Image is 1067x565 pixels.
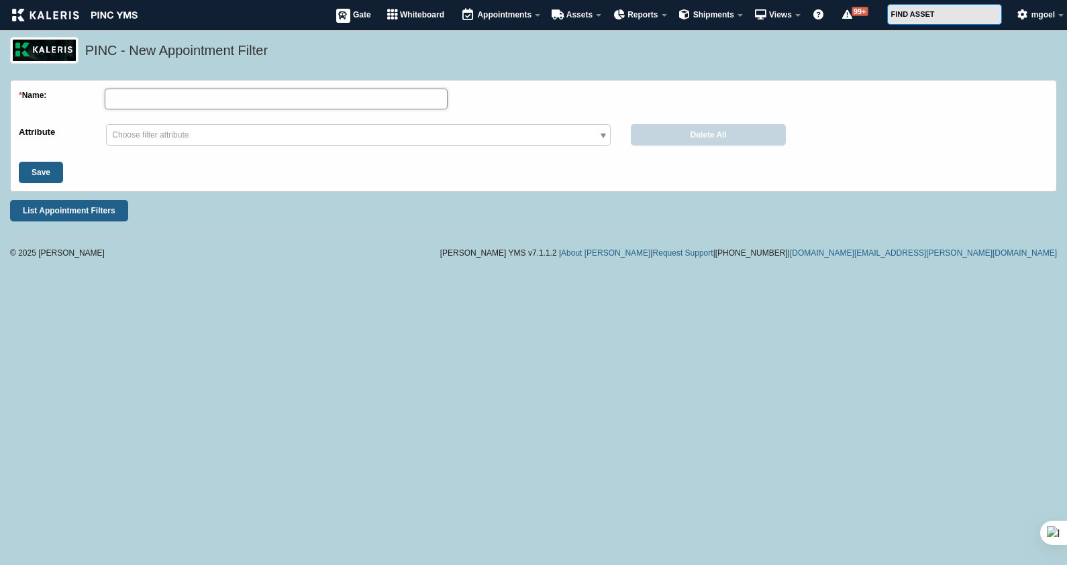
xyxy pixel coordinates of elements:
input: Save [19,162,63,183]
h5: PINC - New Appointment Filter [85,41,1050,64]
span: Reports [627,10,658,19]
span: Gate [353,10,371,19]
a: Request Support [653,248,713,258]
div: [PERSON_NAME] YMS v7.1.1.2 | | | | [440,249,1057,257]
a: [DOMAIN_NAME][EMAIL_ADDRESS][PERSON_NAME][DOMAIN_NAME] [790,248,1057,258]
div: © 2025 [PERSON_NAME] [10,249,272,257]
img: logo_pnc-prd.png [10,37,79,64]
label: Name: [19,89,105,103]
span: [PHONE_NUMBER] [715,248,788,258]
span: 99+ [852,7,868,16]
abbr: required [19,91,22,100]
a: List Appointment Filters [10,200,128,221]
input: FIND ASSET [887,4,1002,25]
label: Attribute [19,124,86,140]
button: Delete All [631,124,786,146]
span: Whiteboard [400,10,444,19]
span: Assets [566,10,593,19]
span: mgoel [1031,10,1055,19]
span: Appointments [477,10,531,19]
span: Views [769,10,792,19]
a: About [PERSON_NAME] [561,248,650,258]
span: Shipments [693,10,734,19]
span: Choose filter attribute [112,130,189,140]
img: kaleris_pinc-9d9452ea2abe8761a8e09321c3823821456f7e8afc7303df8a03059e807e3f55.png [12,9,138,21]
